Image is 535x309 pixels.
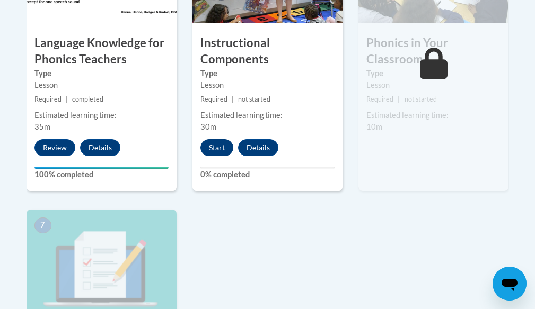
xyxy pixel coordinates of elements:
[200,110,335,121] div: Estimated learning time:
[200,95,227,103] span: Required
[34,139,75,156] button: Review
[66,95,68,103] span: |
[200,68,335,79] label: Type
[232,95,234,103] span: |
[34,122,50,131] span: 35m
[366,122,382,131] span: 10m
[366,95,393,103] span: Required
[405,95,437,103] span: not started
[192,35,343,68] h3: Instructional Components
[34,79,169,91] div: Lesson
[200,122,216,131] span: 30m
[366,68,501,79] label: Type
[366,79,501,91] div: Lesson
[34,217,51,233] span: 7
[238,139,278,156] button: Details
[34,95,62,103] span: Required
[80,139,120,156] button: Details
[34,167,169,169] div: Your progress
[72,95,103,103] span: completed
[34,68,169,79] label: Type
[200,139,233,156] button: Start
[200,79,335,91] div: Lesson
[493,267,527,301] iframe: Button to launch messaging window, conversation in progress
[238,95,270,103] span: not started
[27,35,177,68] h3: Language Knowledge for Phonics Teachers
[366,110,501,121] div: Estimated learning time:
[398,95,400,103] span: |
[200,169,335,180] label: 0% completed
[358,35,508,68] h3: Phonics in Your Classroom
[34,169,169,180] label: 100% completed
[34,110,169,121] div: Estimated learning time:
